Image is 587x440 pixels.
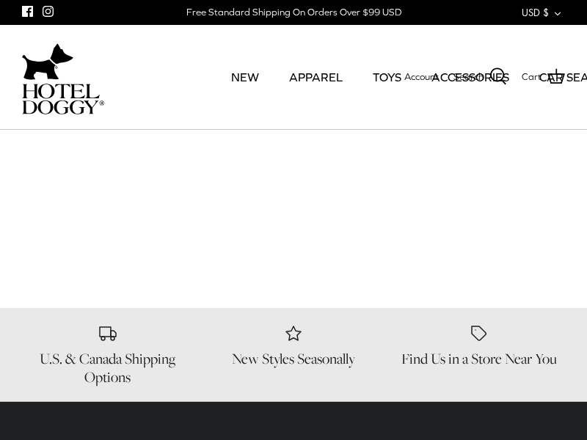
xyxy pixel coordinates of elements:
h6: U.S. & Canada Shipping Options [22,350,193,386]
div: Primary navigation [218,52,365,102]
h6: Find Us in a Store Near You [394,350,565,368]
a: Find Us in a Store Near You [394,323,565,368]
img: dog-icon.svg [22,40,73,84]
div: Free Standard Shipping On Orders Over $99 USD [186,6,401,19]
a: ACCESSORIES [418,52,522,102]
a: U.S. & Canada Shipping Options [22,323,193,386]
a: Facebook [22,6,33,17]
h6: New Styles Seasonally [208,350,379,368]
a: Free Standard Shipping On Orders Over $99 USD [186,1,401,23]
a: TOYS [360,52,415,102]
a: Instagram [43,6,54,17]
a: APPAREL [276,52,356,102]
img: hoteldoggycom [22,84,104,114]
a: NEW [218,52,272,102]
a: hoteldoggycom [22,40,104,114]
